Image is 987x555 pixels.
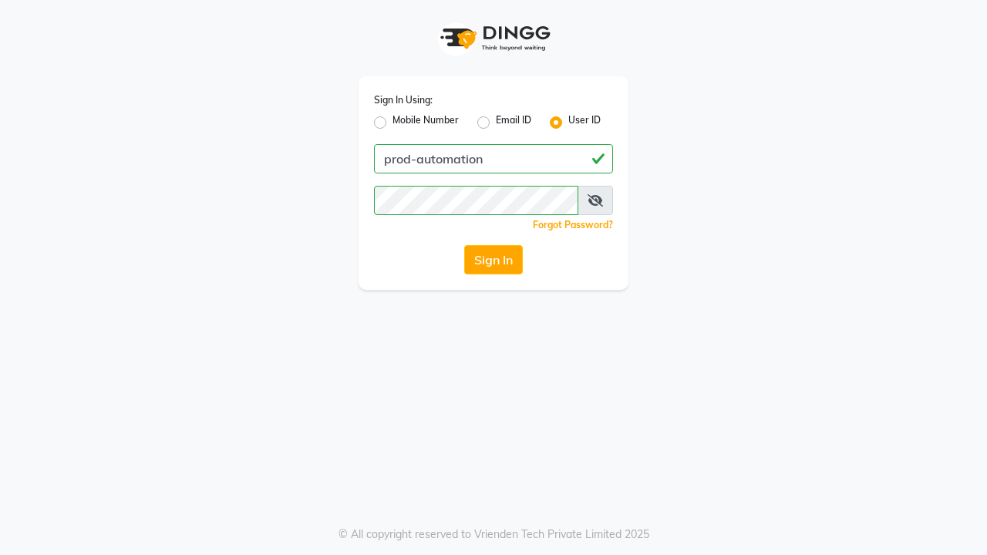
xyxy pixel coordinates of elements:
[374,186,578,215] input: Username
[496,113,531,132] label: Email ID
[533,219,613,230] a: Forgot Password?
[374,93,433,107] label: Sign In Using:
[464,245,523,274] button: Sign In
[374,144,613,173] input: Username
[392,113,459,132] label: Mobile Number
[432,15,555,61] img: logo1.svg
[568,113,601,132] label: User ID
